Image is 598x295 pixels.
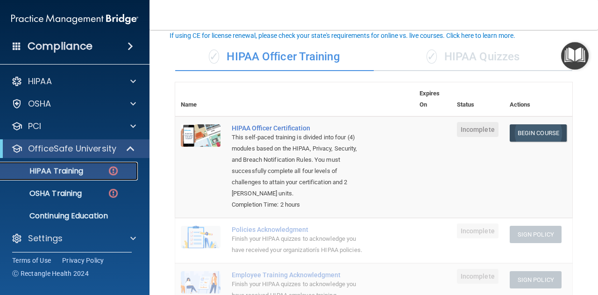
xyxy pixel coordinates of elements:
div: If using CE for license renewal, please check your state's requirements for online vs. live cours... [170,32,515,39]
a: OSHA [11,98,136,109]
th: Actions [504,82,572,116]
p: OSHA Training [6,189,82,198]
a: OfficeSafe University [11,143,135,154]
p: PCI [28,121,41,132]
p: HIPAA Training [6,166,83,176]
div: HIPAA Quizzes [374,43,572,71]
h4: Compliance [28,40,93,53]
a: PCI [11,121,136,132]
a: Settings [11,233,136,244]
div: Finish your HIPAA quizzes to acknowledge you have received your organization’s HIPAA policies. [232,233,367,256]
img: danger-circle.6113f641.png [107,187,119,199]
a: Privacy Policy [62,256,104,265]
span: ✓ [209,50,219,64]
div: Completion Time: 2 hours [232,199,367,210]
button: Open Resource Center [561,42,589,70]
span: ✓ [427,50,437,64]
p: OSHA [28,98,51,109]
p: Continuing Education [6,211,134,221]
span: Incomplete [457,122,498,137]
img: danger-circle.6113f641.png [107,165,119,177]
th: Status [451,82,504,116]
div: This self-paced training is divided into four (4) modules based on the HIPAA, Privacy, Security, ... [232,132,367,199]
button: Sign Policy [510,226,562,243]
div: Employee Training Acknowledgment [232,271,367,279]
span: Ⓒ Rectangle Health 2024 [12,269,89,278]
button: Sign Policy [510,271,562,288]
p: HIPAA [28,76,52,87]
a: HIPAA [11,76,136,87]
button: If using CE for license renewal, please check your state's requirements for online vs. live cours... [168,31,517,40]
th: Expires On [414,82,451,116]
a: Terms of Use [12,256,51,265]
span: Incomplete [457,223,498,238]
a: HIPAA Officer Certification [232,124,367,132]
img: PMB logo [11,10,138,29]
div: Policies Acknowledgment [232,226,367,233]
p: OfficeSafe University [28,143,116,154]
a: Begin Course [510,124,567,142]
th: Name [175,82,226,116]
div: HIPAA Officer Training [175,43,374,71]
p: Settings [28,233,63,244]
span: Incomplete [457,269,498,284]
